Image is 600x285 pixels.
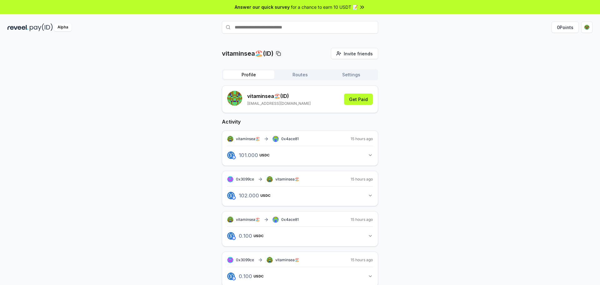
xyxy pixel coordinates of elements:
span: for a chance to earn 10 USDT 📝 [291,4,358,10]
p: vitaminsea🏖️(ID) [222,49,273,58]
button: 0.100USDC [227,271,373,282]
span: 15 hours ago [351,257,373,262]
button: Profile [223,70,274,79]
span: vitaminsea🏖️ [236,217,260,222]
button: 101.000USDC [227,150,373,160]
button: 0Points [552,22,579,33]
span: 0x4ace81 [281,136,299,141]
span: vitaminsea🏖️ [275,177,299,182]
img: pay_id [30,23,53,31]
img: base-network.png [232,155,236,159]
button: Invite friends [331,48,378,59]
span: Answer our quick survey [235,4,290,10]
img: reveel_dark [7,23,28,31]
span: 15 hours ago [351,136,373,141]
img: base-network.png [232,236,236,240]
span: 0x3099ce [236,257,254,262]
button: Get Paid [344,94,373,105]
img: base-network.png [232,277,236,280]
img: base-network.png [232,196,236,200]
h2: Activity [222,118,378,125]
button: Settings [326,70,377,79]
img: logo.png [227,232,235,240]
span: vitaminsea🏖️ [275,257,299,262]
span: USDC [259,153,270,157]
img: logo.png [227,151,235,159]
div: Alpha [54,23,72,31]
p: [EMAIL_ADDRESS][DOMAIN_NAME] [247,101,311,106]
p: vitaminsea🏖️ (ID) [247,92,311,100]
span: 15 hours ago [351,217,373,222]
img: logo.png [227,272,235,280]
span: USDC [260,194,271,197]
button: 0.100USDC [227,231,373,241]
button: Routes [274,70,326,79]
span: 0x4ace81 [281,217,299,222]
span: vitaminsea🏖️ [236,136,260,141]
button: 102.000USDC [227,190,373,201]
span: 15 hours ago [351,177,373,182]
span: 0x3099ce [236,177,254,181]
img: logo.png [227,192,235,199]
span: Invite friends [344,50,373,57]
